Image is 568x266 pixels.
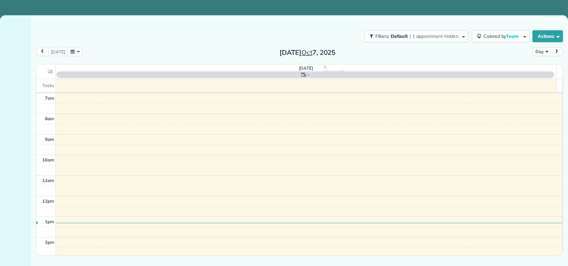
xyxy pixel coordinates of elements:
span: Tasks [42,83,54,88]
button: [DATE] [48,47,68,56]
a: Filters: Default | 1 appointment hidden [361,30,468,42]
span: 12pm [42,198,54,204]
button: Day [532,47,551,56]
span: | 1 appointment hidden [410,33,459,39]
button: Colored byTeam [472,30,530,42]
span: 1pm [45,219,54,224]
button: prev [36,47,49,56]
span: 10am [42,157,54,162]
span: 11am [42,178,54,183]
button: Actions [532,30,563,42]
button: next [550,47,563,56]
span: 9am [45,136,54,142]
span: 2pm [45,239,54,245]
span: Colored by [483,33,521,39]
span: Filters: [375,33,389,39]
h2: [DATE] 7, 2025 [266,49,349,56]
span: 7am [45,95,54,101]
button: Filters: Default | 1 appointment hidden [364,30,468,42]
span: View week [323,69,345,74]
span: Team [506,33,520,39]
span: 8am [45,116,54,121]
span: Default [391,33,408,39]
span: Oct [301,48,312,56]
span: - [307,71,309,78]
span: [DATE] [299,65,313,71]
